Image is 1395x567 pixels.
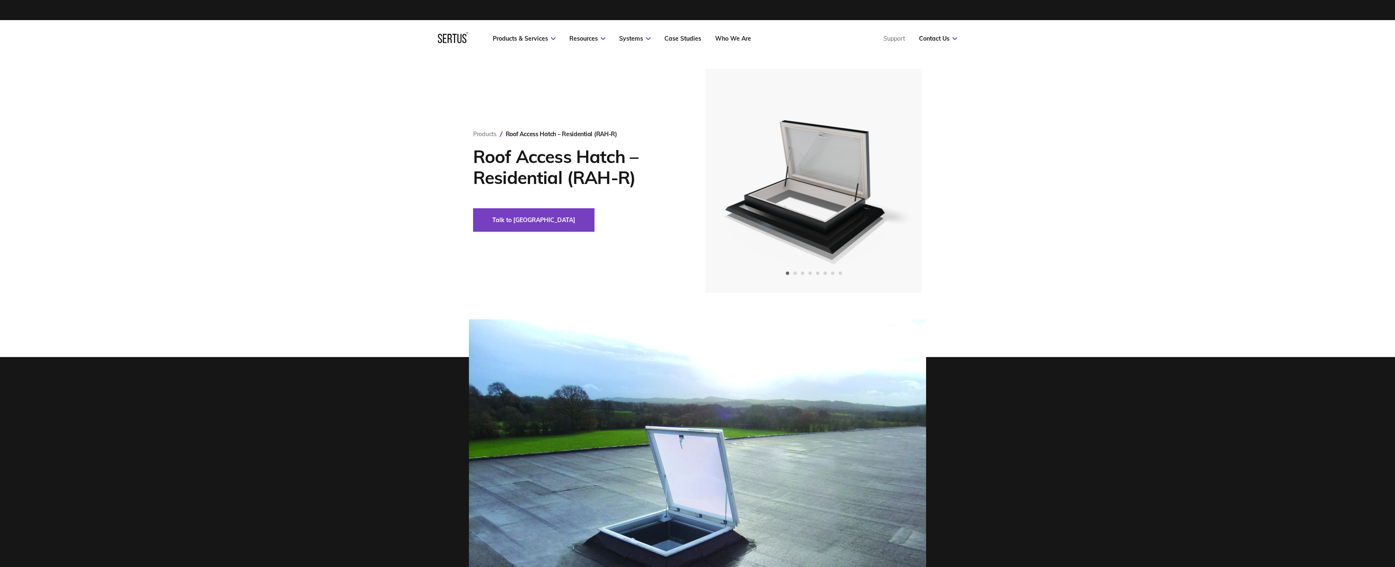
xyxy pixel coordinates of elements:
[824,272,827,275] span: Go to slide 6
[839,272,842,275] span: Go to slide 8
[473,146,680,188] h1: Roof Access Hatch – Residential (RAH-R)
[801,272,804,275] span: Go to slide 3
[569,35,605,42] a: Resources
[493,35,556,42] a: Products & Services
[619,35,651,42] a: Systems
[473,208,595,232] button: Talk to [GEOGRAPHIC_DATA]
[831,272,834,275] span: Go to slide 7
[808,272,812,275] span: Go to slide 4
[793,272,797,275] span: Go to slide 2
[816,272,819,275] span: Go to slide 5
[919,35,957,42] a: Contact Us
[883,35,905,42] a: Support
[473,130,497,138] a: Products
[715,35,751,42] a: Who We Are
[664,35,701,42] a: Case Studies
